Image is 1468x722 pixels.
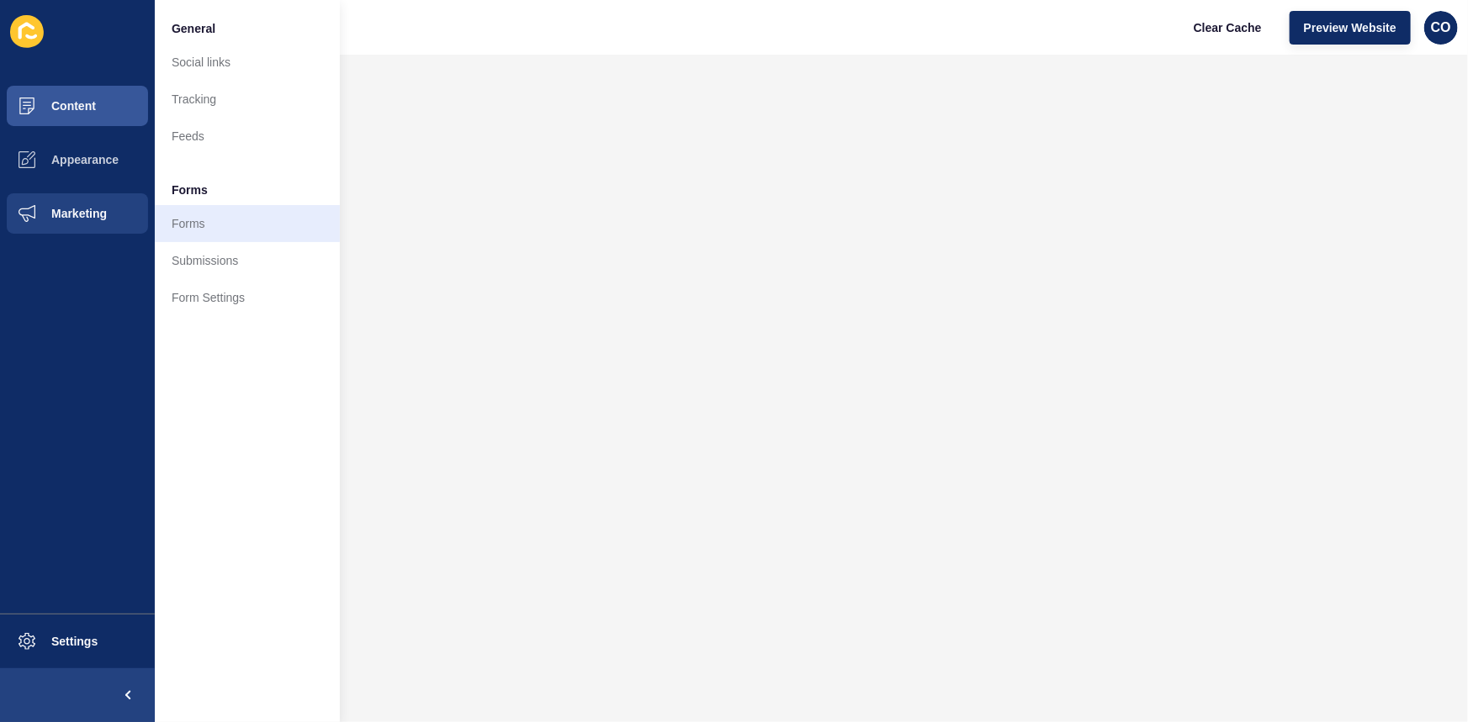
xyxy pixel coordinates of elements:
span: Clear Cache [1194,19,1262,36]
a: Form Settings [155,279,340,316]
a: Tracking [155,81,340,118]
a: Forms [155,205,340,242]
button: Preview Website [1290,11,1411,45]
a: Social links [155,44,340,81]
a: Feeds [155,118,340,155]
span: General [172,20,215,37]
span: Preview Website [1304,19,1396,36]
a: Submissions [155,242,340,279]
span: CO [1431,19,1451,36]
button: Clear Cache [1179,11,1276,45]
span: Forms [172,182,208,198]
